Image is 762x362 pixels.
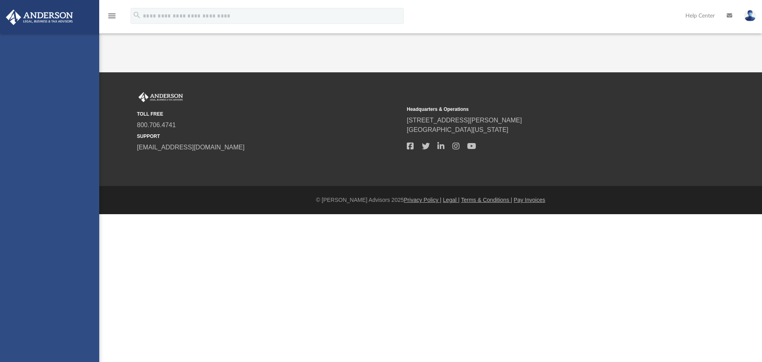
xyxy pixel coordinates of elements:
a: Privacy Policy | [404,197,442,203]
small: TOLL FREE [137,110,401,118]
a: Terms & Conditions | [461,197,512,203]
i: search [133,11,141,19]
a: [EMAIL_ADDRESS][DOMAIN_NAME] [137,144,244,151]
small: SUPPORT [137,133,401,140]
i: menu [107,11,117,21]
small: Headquarters & Operations [407,106,671,113]
a: [GEOGRAPHIC_DATA][US_STATE] [407,126,508,133]
div: © [PERSON_NAME] Advisors 2025 [99,196,762,204]
img: Anderson Advisors Platinum Portal [4,10,75,25]
a: Legal | [443,197,460,203]
img: Anderson Advisors Platinum Portal [137,92,185,103]
a: menu [107,15,117,21]
a: [STREET_ADDRESS][PERSON_NAME] [407,117,522,124]
img: User Pic [744,10,756,21]
a: Pay Invoices [514,197,545,203]
a: 800.706.4741 [137,122,176,128]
